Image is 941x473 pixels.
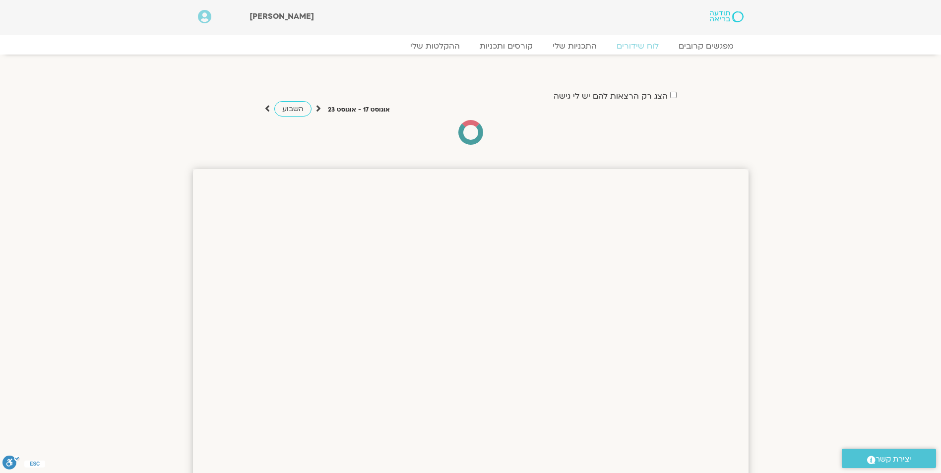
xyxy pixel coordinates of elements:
span: השבוע [282,104,304,114]
a: התכניות שלי [543,41,607,51]
a: ההקלטות שלי [400,41,470,51]
a: קורסים ותכניות [470,41,543,51]
p: אוגוסט 17 - אוגוסט 23 [328,105,390,115]
label: הצג רק הרצאות להם יש לי גישה [554,92,668,101]
span: יצירת קשר [876,453,911,466]
nav: Menu [198,41,744,51]
a: לוח שידורים [607,41,669,51]
span: [PERSON_NAME] [250,11,314,22]
a: יצירת קשר [842,449,936,468]
a: השבוע [274,101,312,117]
a: מפגשים קרובים [669,41,744,51]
